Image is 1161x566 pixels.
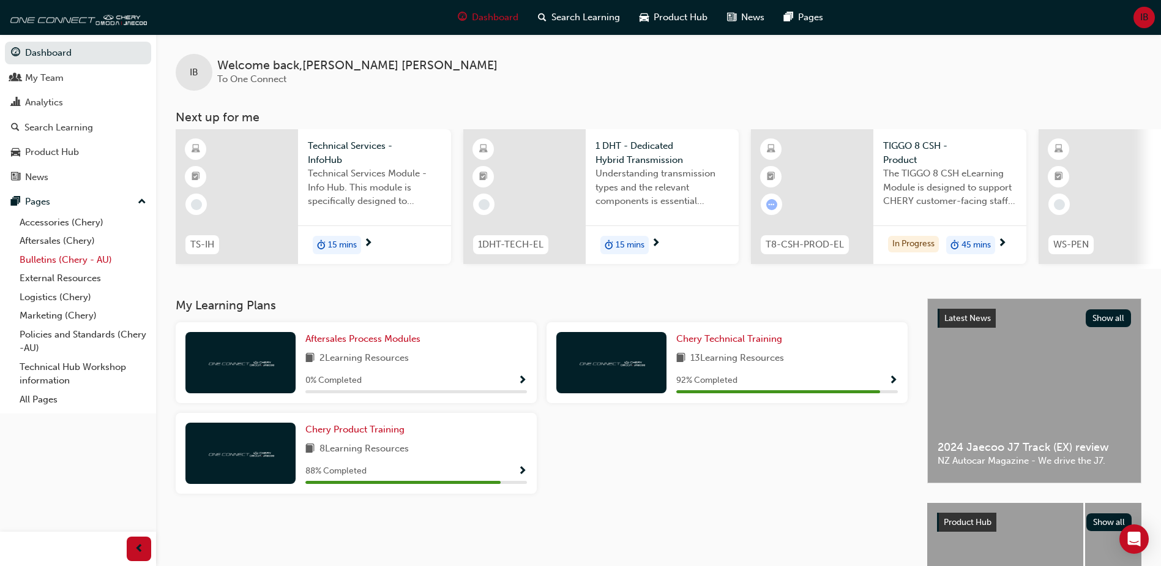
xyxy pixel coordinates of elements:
button: Pages [5,191,151,213]
span: To One Connect [217,74,286,85]
a: All Pages [15,390,151,409]
a: Chery Technical Training [676,332,787,346]
a: guage-iconDashboard [448,5,528,30]
div: Product Hub [25,145,79,159]
span: 2024 Jaecoo J7 Track (EX) review [938,440,1131,455]
span: pages-icon [11,197,20,208]
span: TS-IH [190,238,214,252]
button: Show all [1086,513,1132,531]
div: Open Intercom Messenger [1119,524,1149,554]
span: Show Progress [518,375,527,387]
a: News [5,166,151,189]
span: next-icon [364,238,373,249]
a: car-iconProduct Hub [630,5,717,30]
span: 8 Learning Resources [319,442,409,457]
span: Product Hub [654,10,707,25]
span: guage-icon [458,10,467,25]
span: learningResourceType_ELEARNING-icon [192,141,200,157]
a: Chery Product Training [305,423,409,437]
a: Marketing (Chery) [15,306,151,325]
span: booktick-icon [767,169,775,185]
a: pages-iconPages [774,5,833,30]
span: duration-icon [950,237,959,253]
a: Technical Hub Workshop information [15,358,151,390]
a: Accessories (Chery) [15,213,151,232]
span: learningRecordVerb_NONE-icon [479,199,490,210]
span: guage-icon [11,48,20,59]
span: learningResourceType_ELEARNING-icon [1055,141,1063,157]
span: Pages [798,10,823,25]
button: IB [1133,7,1155,28]
a: My Team [5,67,151,89]
a: Bulletins (Chery - AU) [15,251,151,270]
span: Technical Services - InfoHub [308,139,441,167]
span: learningRecordVerb_NONE-icon [191,199,202,210]
span: search-icon [11,123,20,134]
a: Policies and Standards (Chery -AU) [15,325,151,358]
div: My Team [25,71,64,85]
span: next-icon [998,238,1007,249]
span: 15 mins [328,238,357,252]
span: Welcome back , [PERSON_NAME] [PERSON_NAME] [217,59,498,73]
span: News [741,10,764,25]
img: oneconnect [6,5,147,29]
span: Chery Product Training [305,424,405,435]
a: search-iconSearch Learning [528,5,630,30]
span: 2 Learning Resources [319,351,409,366]
span: IB [1140,10,1149,25]
span: news-icon [11,172,20,183]
a: TS-IHTechnical Services - InfoHubTechnical Services Module - Info Hub. This module is specificall... [176,129,451,264]
span: Search Learning [551,10,620,25]
span: TIGGO 8 CSH - Product [883,139,1017,167]
div: Search Learning [24,121,93,135]
span: Show Progress [889,375,898,387]
a: External Resources [15,269,151,288]
div: Pages [25,195,50,209]
span: pages-icon [784,10,793,25]
button: DashboardMy TeamAnalyticsSearch LearningProduct HubNews [5,39,151,191]
span: IB [190,66,198,80]
span: Aftersales Process Modules [305,333,420,344]
span: search-icon [538,10,547,25]
a: Dashboard [5,42,151,64]
span: 15 mins [616,238,644,252]
span: people-icon [11,73,20,84]
span: learningRecordVerb_NONE-icon [1054,199,1065,210]
span: WS-PEN [1053,238,1089,252]
a: 1DHT-TECH-EL1 DHT - Dedicated Hybrid TransmissionUnderstanding transmission types and the relevan... [463,129,739,264]
a: Search Learning [5,116,151,139]
span: 88 % Completed [305,464,367,478]
a: Analytics [5,91,151,114]
span: NZ Autocar Magazine - We drive the J7. [938,454,1131,468]
span: Understanding transmission types and the relevant components is essential knowledge required for ... [595,167,729,208]
div: News [25,170,48,184]
div: In Progress [888,236,939,252]
span: booktick-icon [1055,169,1063,185]
span: Latest News [944,313,991,323]
span: duration-icon [317,237,326,253]
span: duration-icon [605,237,613,253]
span: chart-icon [11,97,20,108]
span: 1 DHT - Dedicated Hybrid Transmission [595,139,729,167]
span: up-icon [138,194,146,210]
a: T8-CSH-PROD-ELTIGGO 8 CSH - ProductThe TIGGO 8 CSH eLearning Module is designed to support CHERY ... [751,129,1026,264]
span: Product Hub [944,517,991,527]
img: oneconnect [578,357,645,368]
button: Show Progress [518,373,527,388]
span: next-icon [651,238,660,249]
span: learningResourceType_ELEARNING-icon [767,141,775,157]
span: prev-icon [135,541,144,557]
a: Logistics (Chery) [15,288,151,307]
h3: My Learning Plans [176,298,908,312]
span: booktick-icon [192,169,200,185]
span: news-icon [727,10,736,25]
a: Product Hub [5,141,151,164]
span: Show Progress [518,466,527,477]
button: Show Progress [518,464,527,479]
span: Technical Services Module - Info Hub. This module is specifically designed to address the require... [308,167,441,208]
span: book-icon [305,442,315,457]
div: Analytics [25,96,63,110]
span: 1DHT-TECH-EL [478,238,543,252]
